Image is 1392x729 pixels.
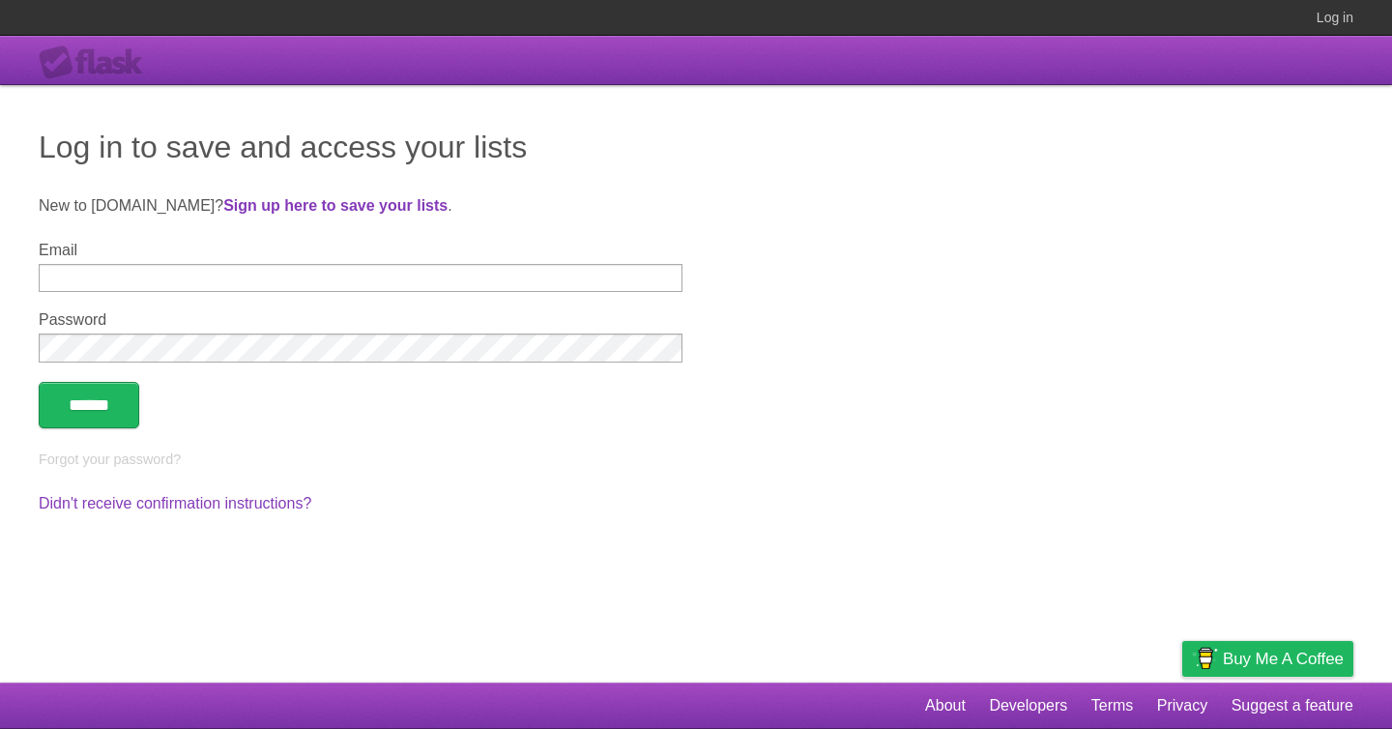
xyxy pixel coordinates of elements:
a: About [925,687,966,724]
a: Buy me a coffee [1182,641,1353,677]
a: Suggest a feature [1232,687,1353,724]
label: Email [39,242,682,259]
label: Password [39,311,682,329]
a: Terms [1091,687,1134,724]
a: Developers [989,687,1067,724]
a: Sign up here to save your lists [223,197,448,214]
a: Privacy [1157,687,1207,724]
p: New to [DOMAIN_NAME]? . [39,194,1353,218]
h1: Log in to save and access your lists [39,124,1353,170]
a: Forgot your password? [39,452,181,467]
a: Didn't receive confirmation instructions? [39,495,311,511]
img: Buy me a coffee [1192,642,1218,675]
div: Flask [39,45,155,80]
span: Buy me a coffee [1223,642,1344,676]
